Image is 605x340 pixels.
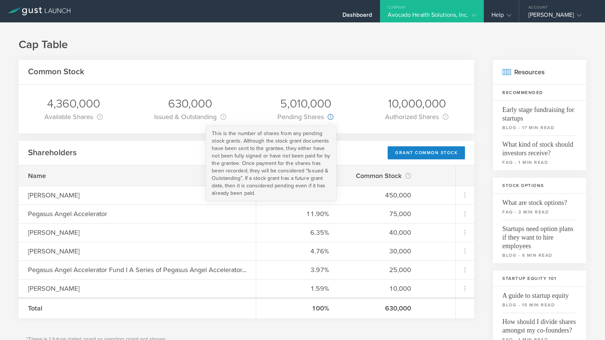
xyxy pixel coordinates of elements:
[266,284,329,293] div: 1.59%
[28,246,159,256] div: [PERSON_NAME]
[266,246,329,256] div: 4.76%
[502,101,577,123] span: Early stage fundraising for startups
[19,37,586,52] h1: Cap Table
[493,287,586,313] a: A guide to startup equityblog - 15 min read
[388,146,465,159] div: Grant Common Stock
[502,252,577,259] small: blog - 6 min read
[266,209,329,219] div: 11.90%
[502,194,577,207] span: What are stock options?
[491,11,511,22] div: Help
[28,265,246,275] div: Pegasus Angel Accelerator Fund I A Series of Pegasus Angel Accelerator...
[28,228,159,237] div: [PERSON_NAME]
[502,124,577,131] small: blog - 17 min read
[44,96,103,112] div: 4,360,000
[28,171,159,181] div: Name
[493,101,586,135] a: Early stage fundraising for startupsblog - 17 min read
[502,287,577,300] span: A guide to startup equity
[502,159,577,166] small: faq - 1 min read
[342,11,372,22] div: Dashboard
[502,209,577,215] small: faq - 3 min read
[348,171,411,181] div: Common Stock
[277,96,333,112] div: 5,010,000
[266,228,329,237] div: 6.35%
[28,190,159,200] div: [PERSON_NAME]
[348,228,411,237] div: 40,000
[385,112,449,122] div: Authorized Shares
[28,209,159,219] div: Pegasus Angel Accelerator
[493,135,586,170] a: What kind of stock should investors receive?faq - 1 min read
[502,135,577,157] span: What kind of stock should investors receive?
[502,313,577,335] span: How should I divide shares amongst my co-founders?
[493,60,586,85] h2: Resources
[493,271,586,287] h3: Startup Equity 101
[44,112,103,122] div: Available Shares
[493,85,586,101] h3: Recommended
[502,302,577,308] small: blog - 15 min read
[502,220,577,250] span: Startups need option plans if they want to hire employees
[493,220,586,263] a: Startups need option plans if they want to hire employeesblog - 6 min read
[348,284,411,293] div: 10,000
[277,112,333,122] div: Pending Shares
[154,96,226,112] div: 630,000
[348,190,411,200] div: 450,000
[348,246,411,256] div: 30,000
[212,130,330,196] span: This is the number of shares from any pending stock grants. Although the stock grant documents ha...
[528,11,592,22] div: [PERSON_NAME]
[385,96,449,112] div: 10,000,000
[493,178,586,194] h3: Stock Options
[28,147,77,158] h2: Shareholders
[28,284,159,293] div: [PERSON_NAME]
[493,194,586,220] a: What are stock options?faq - 3 min read
[28,66,84,77] h2: Common Stock
[28,303,159,313] div: Total
[388,11,476,22] div: Avocado Health Solutions, Inc.
[266,303,329,313] div: 100%
[348,209,411,219] div: 75,000
[154,112,226,122] div: Issued & Outstanding
[348,303,411,313] div: 630,000
[348,265,411,275] div: 25,000
[568,304,605,340] iframe: Chat Widget
[266,265,329,275] div: 3.97%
